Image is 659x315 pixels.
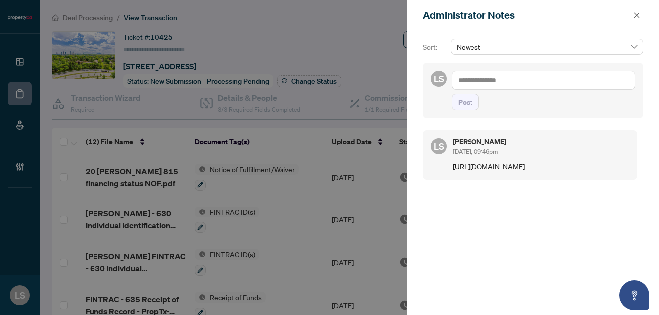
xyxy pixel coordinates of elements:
[633,12,640,19] span: close
[619,280,649,310] button: Open asap
[434,139,444,153] span: LS
[452,94,479,110] button: Post
[423,42,447,53] p: Sort:
[453,161,629,172] p: [URL][DOMAIN_NAME]
[453,138,629,145] h5: [PERSON_NAME]
[457,39,637,54] span: Newest
[434,72,444,86] span: LS
[423,8,630,23] div: Administrator Notes
[453,148,498,155] span: [DATE], 09:46pm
